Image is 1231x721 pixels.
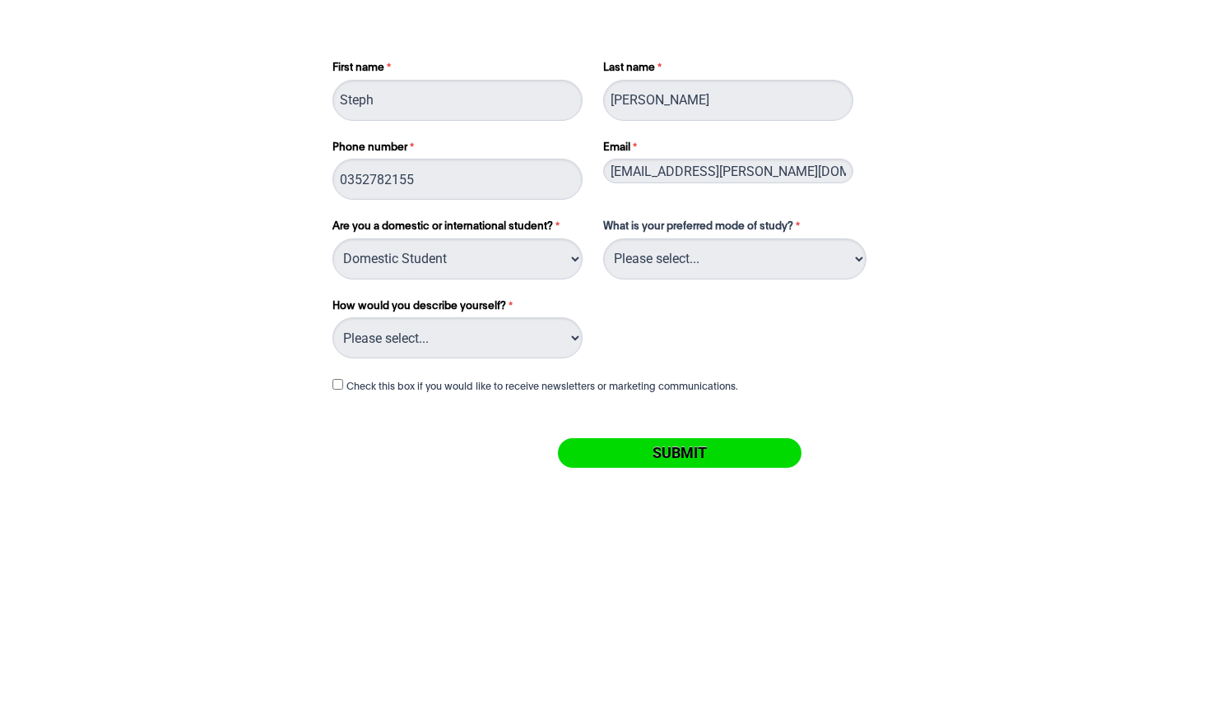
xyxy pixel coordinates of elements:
[603,80,853,121] input: Last name
[346,381,738,393] label: Check this box if you would like to receive newsletters or marketing communications.
[332,80,583,121] input: First name
[332,60,587,80] label: First name
[558,438,801,468] input: Submit
[332,317,583,358] select: How would you describe yourself?
[332,238,583,280] select: Are you a domestic or international student?
[603,238,866,280] select: What is your preferred mode of study?
[332,159,583,200] input: Phone number
[603,221,793,232] span: What is your preferred mode of study?
[332,140,587,159] label: Phone number
[603,60,857,80] label: Last name
[332,298,587,318] label: How would you describe yourself?
[332,219,587,238] label: Are you a domestic or international student?
[603,140,857,159] label: Email
[603,159,853,183] input: Email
